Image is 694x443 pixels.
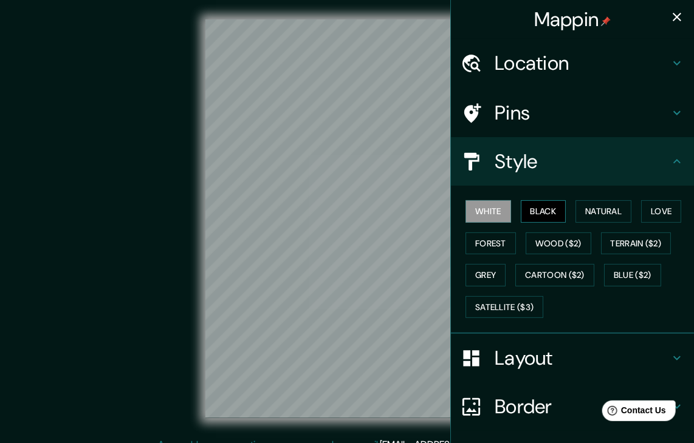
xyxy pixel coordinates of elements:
[495,346,670,370] h4: Layout
[534,7,611,32] h4: Mappin
[466,264,506,286] button: Grey
[466,296,543,319] button: Satellite ($3)
[601,16,611,26] img: pin-icon.png
[451,382,694,431] div: Border
[604,264,661,286] button: Blue ($2)
[515,264,594,286] button: Cartoon ($2)
[495,51,670,75] h4: Location
[575,200,631,223] button: Natural
[521,200,566,223] button: Black
[451,334,694,382] div: Layout
[586,396,681,430] iframe: Help widget launcher
[495,101,670,125] h4: Pins
[451,89,694,137] div: Pins
[495,149,670,174] h4: Style
[451,39,694,87] div: Location
[205,19,488,418] canvas: Map
[466,232,516,255] button: Forest
[601,232,672,255] button: Terrain ($2)
[451,137,694,186] div: Style
[495,394,670,419] h4: Border
[466,200,511,223] button: White
[526,232,591,255] button: Wood ($2)
[641,200,681,223] button: Love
